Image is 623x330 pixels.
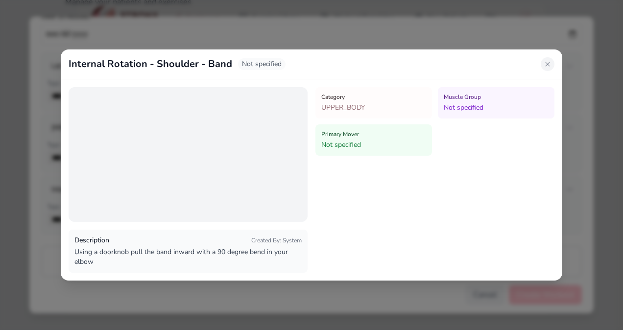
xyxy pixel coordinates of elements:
[74,236,109,245] h3: Description
[321,130,426,138] h4: Primary Mover
[321,93,426,101] h4: Category
[321,103,426,113] p: UPPER_BODY
[444,93,549,101] h4: Muscle Group
[444,103,549,113] p: Not specified
[251,236,302,244] span: Created By : System
[69,57,232,71] h2: Internal Rotation - Shoulder - Band
[74,247,302,267] p: Using a doorknob pull the band inward with a 90 degree bend in your elbow
[321,140,426,150] p: Not specified
[238,58,286,70] span: Not specified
